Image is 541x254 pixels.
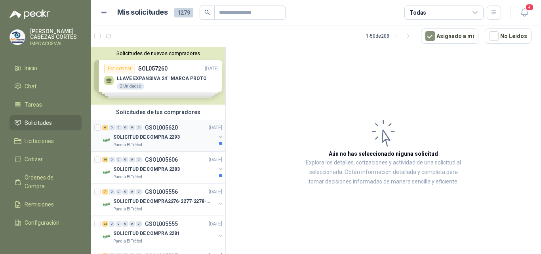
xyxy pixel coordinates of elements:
[25,173,74,191] span: Órdenes de Compra
[145,221,178,227] p: GSOL005555
[91,47,225,105] div: Solicitudes de nuevos compradoresPor cotizarSOL057260[DATE] LLAVE EXPANSIVA 24¨ MARCA PROTO2 Unid...
[366,30,415,42] div: 1 - 50 de 208
[145,157,178,162] p: GSOL005606
[25,218,59,227] span: Configuración
[136,125,142,130] div: 0
[517,6,531,20] button: 4
[109,157,115,162] div: 0
[109,189,115,195] div: 0
[122,157,128,162] div: 0
[129,157,135,162] div: 0
[113,174,142,180] p: Panela El Trébol
[136,157,142,162] div: 0
[102,157,108,162] div: 16
[102,155,224,180] a: 16 0 0 0 0 0 GSOL005606[DATE] Company LogoSOLICITUD DE COMPRA 2283Panela El Trébol
[25,82,36,91] span: Chat
[25,100,42,109] span: Tareas
[116,157,122,162] div: 0
[25,200,54,209] span: Remisiones
[116,189,122,195] div: 0
[113,134,180,141] p: SOLICITUD DE COMPRA 2293
[10,233,82,248] a: Manuales y ayuda
[129,221,135,227] div: 0
[109,125,115,130] div: 0
[122,125,128,130] div: 0
[305,158,462,187] p: Explora los detalles, cotizaciones y actividad de una solicitud al seleccionarla. Obtén informaci...
[10,170,82,194] a: Órdenes de Compra
[30,41,82,46] p: IMPOACCEVAL
[25,155,43,164] span: Cotizar
[91,105,225,120] div: Solicitudes de tus compradores
[10,30,25,45] img: Company Logo
[421,29,478,44] button: Asignado a mi
[525,4,534,11] span: 4
[122,221,128,227] div: 0
[10,10,50,19] img: Logo peakr
[136,221,142,227] div: 0
[25,118,52,127] span: Solicitudes
[136,189,142,195] div: 0
[10,134,82,149] a: Licitaciones
[10,79,82,94] a: Chat
[102,200,112,209] img: Company Logo
[113,238,142,244] p: Panela El Trébol
[10,115,82,130] a: Solicitudes
[10,215,82,230] a: Configuración
[10,97,82,112] a: Tareas
[209,156,222,164] p: [DATE]
[25,64,37,73] span: Inicio
[94,50,222,56] button: Solicitudes de nuevos compradores
[102,232,112,241] img: Company Logo
[102,125,108,130] div: 6
[113,198,212,205] p: SOLICITUD DE COMPRA2276-2277-2278-2284-2285-
[329,149,438,158] h3: Aún no has seleccionado niguna solicitud
[113,142,142,148] p: Panela El Trébol
[102,168,112,177] img: Company Logo
[102,221,108,227] div: 23
[10,197,82,212] a: Remisiones
[145,125,178,130] p: GSOL005620
[30,29,82,40] p: [PERSON_NAME] CABEZAS CORTES
[113,166,180,173] p: SOLICITUD DE COMPRA 2283
[122,189,128,195] div: 0
[209,124,222,132] p: [DATE]
[113,230,180,237] p: SOLICITUD DE COMPRA 2281
[109,221,115,227] div: 0
[129,189,135,195] div: 0
[102,189,108,195] div: 7
[113,206,142,212] p: Panela El Trébol
[204,10,210,15] span: search
[116,221,122,227] div: 0
[116,125,122,130] div: 0
[410,8,426,17] div: Todas
[117,7,168,18] h1: Mis solicitudes
[102,136,112,145] img: Company Logo
[102,187,224,212] a: 7 0 0 0 0 0 GSOL005556[DATE] Company LogoSOLICITUD DE COMPRA2276-2277-2278-2284-2285-Panela El Tr...
[25,137,54,145] span: Licitaciones
[129,125,135,130] div: 0
[209,220,222,228] p: [DATE]
[102,219,224,244] a: 23 0 0 0 0 0 GSOL005555[DATE] Company LogoSOLICITUD DE COMPRA 2281Panela El Trébol
[10,61,82,76] a: Inicio
[145,189,178,195] p: GSOL005556
[485,29,531,44] button: No Leídos
[174,8,193,17] span: 1279
[209,188,222,196] p: [DATE]
[10,152,82,167] a: Cotizar
[102,123,224,148] a: 6 0 0 0 0 0 GSOL005620[DATE] Company LogoSOLICITUD DE COMPRA 2293Panela El Trébol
